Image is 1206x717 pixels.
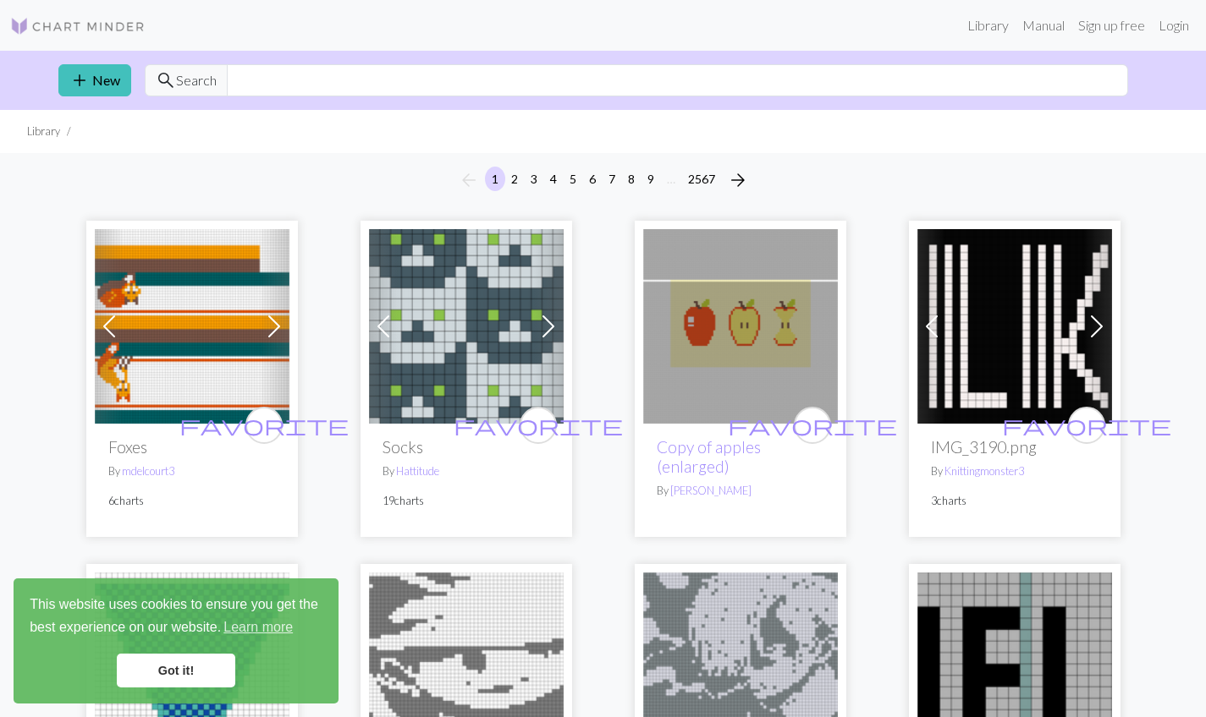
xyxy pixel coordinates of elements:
[156,68,176,92] span: search
[728,408,897,442] i: favourite
[520,407,557,444] button: favourite
[917,229,1112,424] img: IMG_3190.png
[383,437,550,457] h2: Socks
[1068,407,1105,444] button: favourite
[95,229,289,424] img: Foxes
[657,483,824,499] p: By
[383,493,550,509] p: 19 charts
[485,167,505,191] button: 1
[58,64,131,96] a: New
[122,464,174,478] a: mdelcourt3
[108,463,276,479] p: By
[179,412,349,438] span: favorite
[504,167,525,191] button: 2
[582,167,603,191] button: 6
[728,412,897,438] span: favorite
[681,167,722,191] button: 2567
[794,407,831,444] button: favourite
[641,167,661,191] button: 9
[944,464,1024,478] a: Knittingmonster3
[10,16,146,36] img: Logo
[108,437,276,457] h2: Foxes
[931,437,1099,457] h2: IMG_3190.png
[176,70,217,90] span: Search
[69,68,90,92] span: add
[931,463,1099,479] p: By
[1016,8,1071,42] a: Manual
[95,316,289,332] a: Foxes
[245,407,283,444] button: favourite
[643,660,838,676] a: sanji-one-piece-smoking-hd-black-and-white_bmZpaWaUmZqaraWkpJRnZm1prWZnZ2k-1238032433.jpg
[721,167,755,194] button: Next
[454,412,623,438] span: favorite
[108,493,276,509] p: 6 charts
[1152,8,1196,42] a: Login
[452,167,755,194] nav: Page navigation
[524,167,544,191] button: 3
[27,123,60,140] li: Library
[543,167,564,191] button: 4
[369,316,564,332] a: Here Kitty Kitty
[396,464,439,478] a: Hattitude
[563,167,583,191] button: 5
[117,654,235,687] a: dismiss cookie message
[369,660,564,676] a: luffy-black-and-white-trace-v0-bm10ljkezgfa1-4266545878.png
[728,170,748,190] i: Next
[221,615,295,640] a: learn more about cookies
[1002,412,1171,438] span: favorite
[643,316,838,332] a: apples (enlarged)
[1002,408,1171,442] i: favourite
[30,594,322,640] span: This website uses cookies to ensure you get the best experience on our website.
[621,167,642,191] button: 8
[369,229,564,424] img: Here Kitty Kitty
[917,316,1112,332] a: IMG_3190.png
[657,437,761,476] a: Copy of apples (enlarged)
[931,493,1099,509] p: 3 charts
[14,578,339,703] div: cookieconsent
[602,167,622,191] button: 7
[643,229,838,424] img: apples (enlarged)
[961,8,1016,42] a: Library
[383,463,550,479] p: By
[454,408,623,442] i: favourite
[917,660,1112,676] a: Headband
[179,408,349,442] i: favourite
[1071,8,1152,42] a: Sign up free
[728,168,748,192] span: arrow_forward
[670,484,752,497] a: [PERSON_NAME]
